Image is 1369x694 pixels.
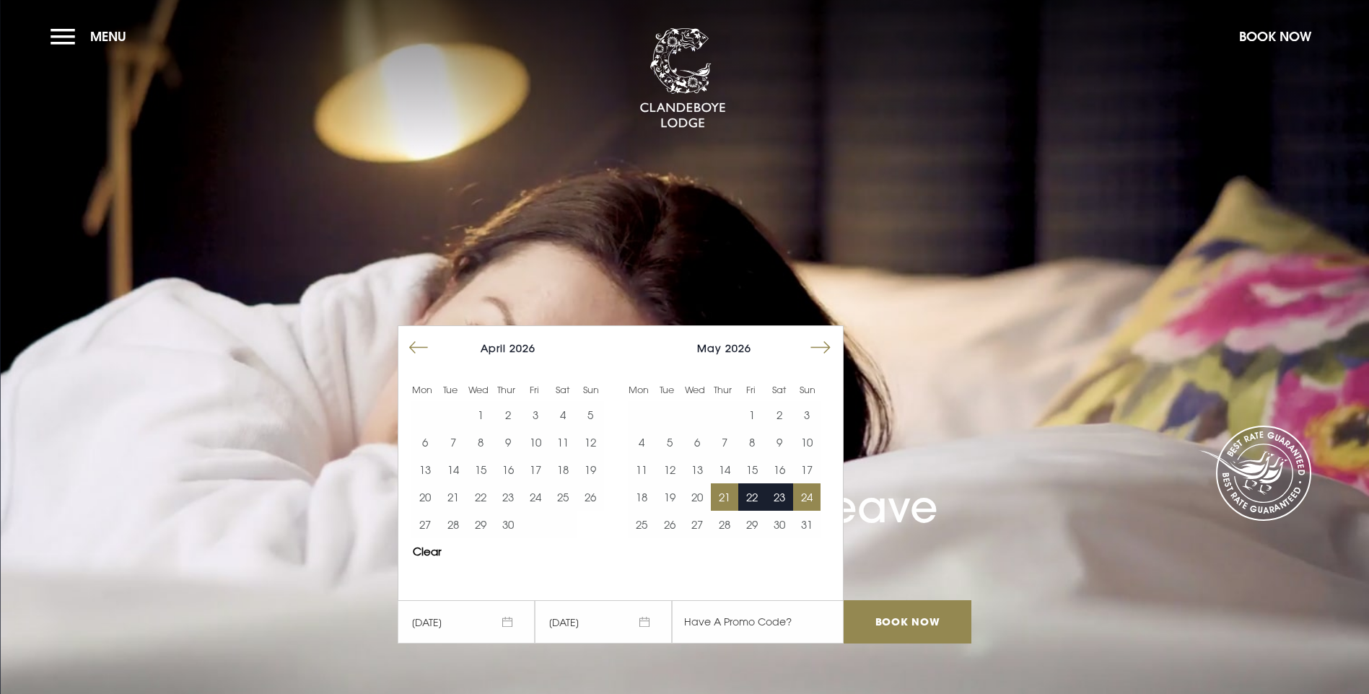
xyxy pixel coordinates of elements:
[738,511,766,538] td: Choose Friday, May 29, 2026 as your end date.
[793,511,821,538] button: 31
[549,483,577,511] td: Choose Saturday, April 25, 2026 as your end date.
[793,456,821,483] td: Choose Sunday, May 17, 2026 as your end date.
[655,483,683,511] td: Choose Tuesday, May 19, 2026 as your end date.
[411,483,439,511] button: 20
[577,456,604,483] td: Choose Sunday, April 19, 2026 as your end date.
[439,429,466,456] td: Choose Tuesday, April 7, 2026 as your end date.
[766,429,793,456] td: Choose Saturday, May 9, 2026 as your end date.
[738,456,766,483] td: Choose Friday, May 15, 2026 as your end date.
[494,429,522,456] td: Choose Thursday, April 9, 2026 as your end date.
[766,511,793,538] td: Choose Saturday, May 30, 2026 as your end date.
[683,483,711,511] button: 20
[793,429,821,456] td: Choose Sunday, May 10, 2026 as your end date.
[577,456,604,483] button: 19
[683,511,711,538] td: Choose Wednesday, May 27, 2026 as your end date.
[439,483,466,511] button: 21
[725,342,751,354] span: 2026
[628,456,655,483] button: 11
[411,511,439,538] button: 27
[481,342,506,354] span: April
[494,456,522,483] td: Choose Thursday, April 16, 2026 as your end date.
[522,401,549,429] td: Choose Friday, April 3, 2026 as your end date.
[413,546,442,557] button: Clear
[494,483,522,511] button: 23
[697,342,722,354] span: May
[439,429,466,456] button: 7
[738,429,766,456] td: Choose Friday, May 8, 2026 as your end date.
[628,429,655,456] button: 4
[549,401,577,429] button: 4
[411,429,439,456] button: 6
[738,483,766,511] td: Choose Friday, May 22, 2026 as your end date.
[494,429,522,456] button: 9
[672,600,844,644] input: Have A Promo Code?
[549,483,577,511] button: 25
[549,456,577,483] button: 18
[439,456,466,483] button: 14
[655,429,683,456] button: 5
[711,429,738,456] button: 7
[711,511,738,538] td: Choose Thursday, May 28, 2026 as your end date.
[711,483,738,511] td: Selected. Thursday, May 21, 2026
[793,483,821,511] button: 24
[439,511,466,538] button: 28
[439,456,466,483] td: Choose Tuesday, April 14, 2026 as your end date.
[793,483,821,511] td: Choose Sunday, May 24, 2026 as your end date.
[766,429,793,456] button: 9
[807,334,834,361] button: Move forward to switch to the next month.
[628,429,655,456] td: Choose Monday, May 4, 2026 as your end date.
[522,483,549,511] button: 24
[467,429,494,456] button: 8
[577,483,604,511] td: Choose Sunday, April 26, 2026 as your end date.
[793,511,821,538] td: Choose Sunday, May 31, 2026 as your end date.
[398,600,535,644] span: [DATE]
[738,401,766,429] td: Choose Friday, May 1, 2026 as your end date.
[405,334,432,361] button: Move backward to switch to the previous month.
[793,401,821,429] button: 3
[439,511,466,538] td: Choose Tuesday, April 28, 2026 as your end date.
[711,456,738,483] td: Choose Thursday, May 14, 2026 as your end date.
[467,429,494,456] td: Choose Wednesday, April 8, 2026 as your end date.
[467,456,494,483] td: Choose Wednesday, April 15, 2026 as your end date.
[90,28,126,45] span: Menu
[766,483,793,511] button: 23
[467,483,494,511] button: 22
[628,511,655,538] td: Choose Monday, May 25, 2026 as your end date.
[411,456,439,483] button: 13
[467,483,494,511] td: Choose Wednesday, April 22, 2026 as your end date.
[844,600,971,644] input: Book Now
[577,401,604,429] td: Choose Sunday, April 5, 2026 as your end date.
[549,401,577,429] td: Choose Saturday, April 4, 2026 as your end date.
[738,429,766,456] button: 8
[628,483,655,511] button: 18
[577,429,604,456] button: 12
[711,483,738,511] button: 21
[522,429,549,456] button: 10
[509,342,535,354] span: 2026
[683,511,711,538] button: 27
[683,483,711,511] td: Choose Wednesday, May 20, 2026 as your end date.
[711,511,738,538] button: 28
[411,511,439,538] td: Choose Monday, April 27, 2026 as your end date.
[577,429,604,456] td: Choose Sunday, April 12, 2026 as your end date.
[467,401,494,429] button: 1
[494,483,522,511] td: Choose Thursday, April 23, 2026 as your end date.
[655,429,683,456] td: Choose Tuesday, May 5, 2026 as your end date.
[766,511,793,538] button: 30
[738,456,766,483] button: 15
[467,511,494,538] button: 29
[467,456,494,483] button: 15
[1232,21,1318,52] button: Book Now
[655,483,683,511] button: 19
[655,456,683,483] td: Choose Tuesday, May 12, 2026 as your end date.
[793,456,821,483] button: 17
[793,429,821,456] button: 10
[683,429,711,456] td: Choose Wednesday, May 6, 2026 as your end date.
[411,483,439,511] td: Choose Monday, April 20, 2026 as your end date.
[549,456,577,483] td: Choose Saturday, April 18, 2026 as your end date.
[411,456,439,483] td: Choose Monday, April 13, 2026 as your end date.
[793,401,821,429] td: Choose Sunday, May 3, 2026 as your end date.
[522,401,549,429] button: 3
[494,511,522,538] button: 30
[683,456,711,483] td: Choose Wednesday, May 13, 2026 as your end date.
